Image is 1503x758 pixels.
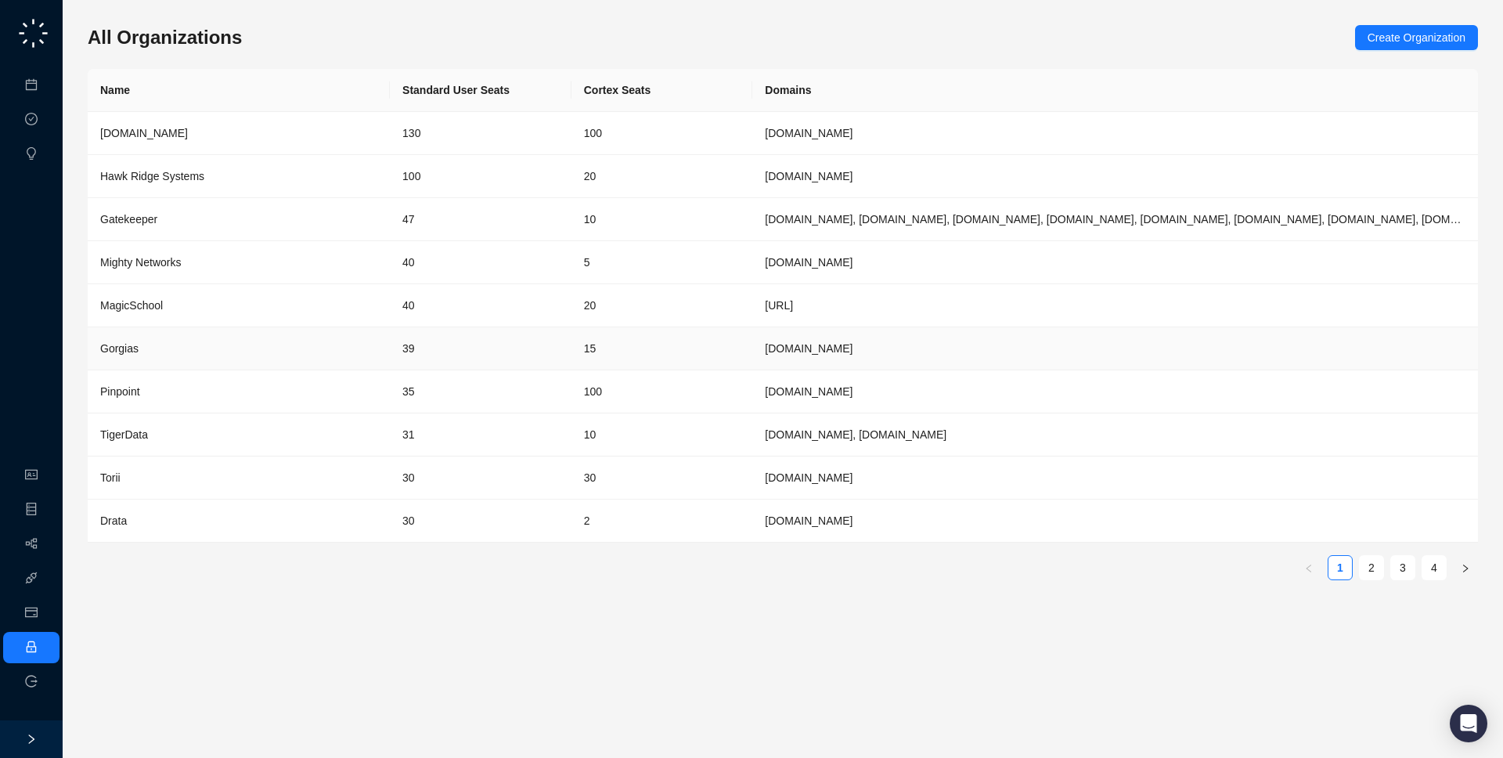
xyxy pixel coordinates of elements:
[100,127,188,139] span: [DOMAIN_NAME]
[88,69,390,112] th: Name
[100,428,148,441] span: TigerData
[390,327,571,370] td: 39
[26,734,37,745] span: right
[100,514,127,527] span: Drata
[571,327,753,370] td: 15
[100,213,157,226] span: Gatekeeper
[390,370,571,413] td: 35
[752,155,1478,198] td: hawkridgesys.com
[1453,555,1478,580] button: right
[752,198,1478,241] td: gatekeeperhq.com, gatekeeperhq.io, gatekeeper.io, gatekeepervclm.com, gatekeeperhq.co, trygatekee...
[571,457,753,500] td: 30
[1296,555,1321,580] button: left
[390,500,571,543] td: 30
[1328,555,1353,580] li: 1
[752,284,1478,327] td: magicschool.ai
[752,241,1478,284] td: mightynetworks.com
[571,198,753,241] td: 10
[390,457,571,500] td: 30
[1422,556,1446,579] a: 4
[390,241,571,284] td: 40
[1360,556,1383,579] a: 2
[100,342,139,355] span: Gorgias
[390,198,571,241] td: 47
[752,457,1478,500] td: toriihq.com
[571,284,753,327] td: 20
[390,112,571,155] td: 130
[100,471,121,484] span: Torii
[390,413,571,457] td: 31
[390,284,571,327] td: 40
[571,155,753,198] td: 20
[1461,564,1470,573] span: right
[752,112,1478,155] td: synthesia.io
[1368,29,1465,46] span: Create Organization
[1391,556,1415,579] a: 3
[100,256,181,269] span: Mighty Networks
[571,500,753,543] td: 2
[571,370,753,413] td: 100
[1355,25,1478,50] button: Create Organization
[100,385,140,398] span: Pinpoint
[25,675,38,688] span: logout
[1296,555,1321,580] li: Previous Page
[1450,705,1487,742] div: Open Intercom Messenger
[100,170,204,182] span: Hawk Ridge Systems
[571,69,753,112] th: Cortex Seats
[752,69,1478,112] th: Domains
[752,500,1478,543] td: Drata.com
[752,370,1478,413] td: pinpointhq.com
[571,241,753,284] td: 5
[571,112,753,155] td: 100
[1359,555,1384,580] li: 2
[16,16,51,51] img: logo-small-C4UdH2pc.png
[100,299,163,312] span: MagicSchool
[752,327,1478,370] td: gorgias.com
[1422,555,1447,580] li: 4
[571,413,753,457] td: 10
[1453,555,1478,580] li: Next Page
[1304,564,1314,573] span: left
[390,69,571,112] th: Standard User Seats
[1390,555,1415,580] li: 3
[1328,556,1352,579] a: 1
[88,25,242,50] h3: All Organizations
[752,413,1478,457] td: timescale.com, tigerdata.com
[390,155,571,198] td: 100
